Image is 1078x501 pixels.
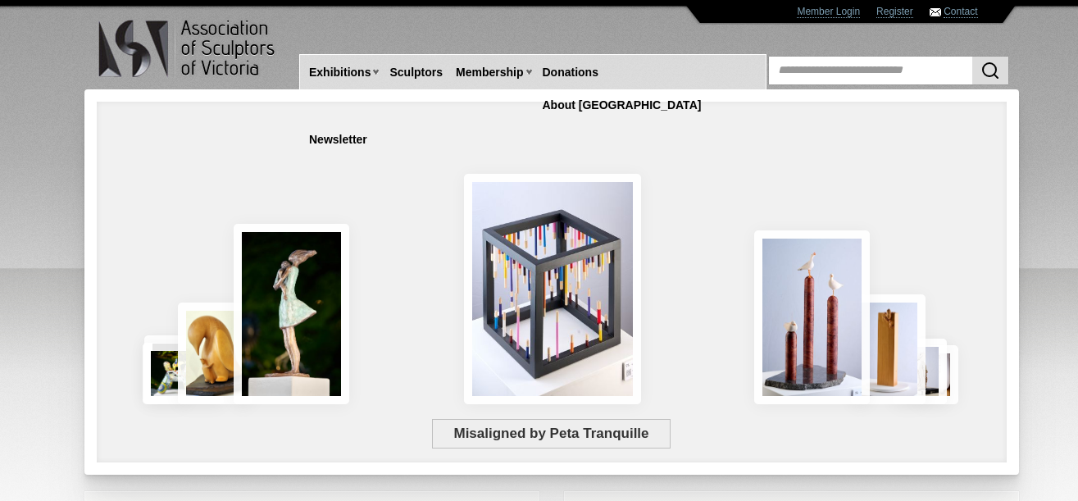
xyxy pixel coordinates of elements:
[754,230,870,404] img: Rising Tides
[464,174,641,404] img: Misaligned
[383,57,449,88] a: Sculptors
[302,125,374,155] a: Newsletter
[302,57,377,88] a: Exhibitions
[876,6,913,18] a: Register
[980,61,1000,80] img: Search
[234,224,350,404] img: Connection
[98,16,278,81] img: logo.png
[944,6,977,18] a: Contact
[536,90,708,121] a: About [GEOGRAPHIC_DATA]
[449,57,530,88] a: Membership
[930,8,941,16] img: Contact ASV
[432,419,671,449] span: Misaligned by Peta Tranquille
[797,6,860,18] a: Member Login
[851,294,926,404] img: Little Frog. Big Climb
[536,57,605,88] a: Donations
